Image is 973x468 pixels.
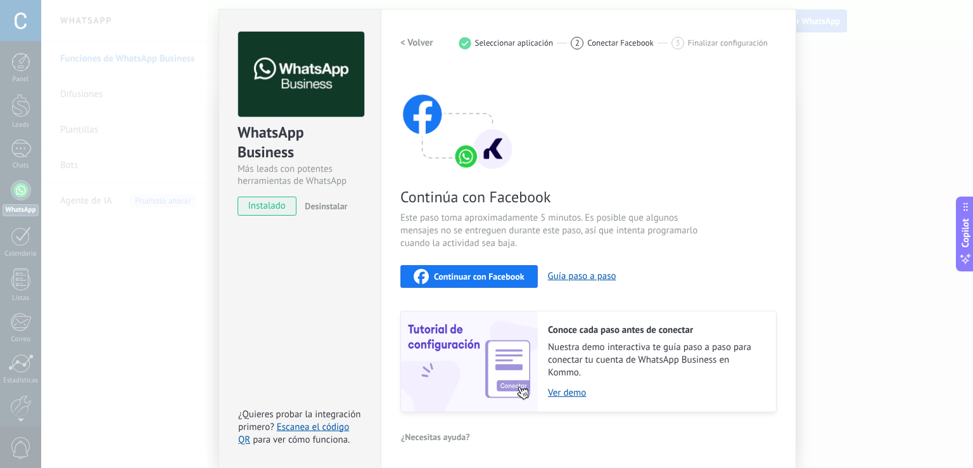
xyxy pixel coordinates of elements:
span: Copilot [959,219,972,248]
button: Guía paso a paso [548,270,616,282]
h2: < Volver [400,37,433,49]
span: Conectar Facebook [587,38,654,48]
button: Continuar con Facebook [400,265,538,288]
span: ¿Quieres probar la integración primero? [238,408,361,433]
button: < Volver [400,32,433,55]
h2: Conoce cada paso antes de conectar [548,324,763,336]
div: Más leads con potentes herramientas de WhatsApp [238,163,362,187]
span: Continuar con Facebook [434,272,525,281]
button: ¿Necesitas ayuda? [400,427,471,446]
span: Este paso toma aproximadamente 5 minutos. Es posible que algunos mensajes no se entreguen durante... [400,212,702,250]
span: Desinstalar [305,200,347,212]
button: Desinstalar [300,197,347,216]
img: connect with facebook [400,70,514,171]
img: logo_main.png [238,32,364,117]
a: Ver demo [548,387,763,399]
a: Escanea el código QR [238,421,349,446]
span: Continúa con Facebook [400,187,702,207]
span: instalado [238,197,296,216]
span: Finalizar configuración [688,38,768,48]
div: WhatsApp Business [238,122,362,163]
span: Nuestra demo interactiva te guía paso a paso para conectar tu cuenta de WhatsApp Business en Kommo. [548,341,763,379]
span: para ver cómo funciona. [253,434,350,446]
span: ¿Necesitas ayuda? [401,432,470,441]
span: Seleccionar aplicación [475,38,554,48]
span: 3 [675,37,680,48]
span: 2 [575,37,580,48]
